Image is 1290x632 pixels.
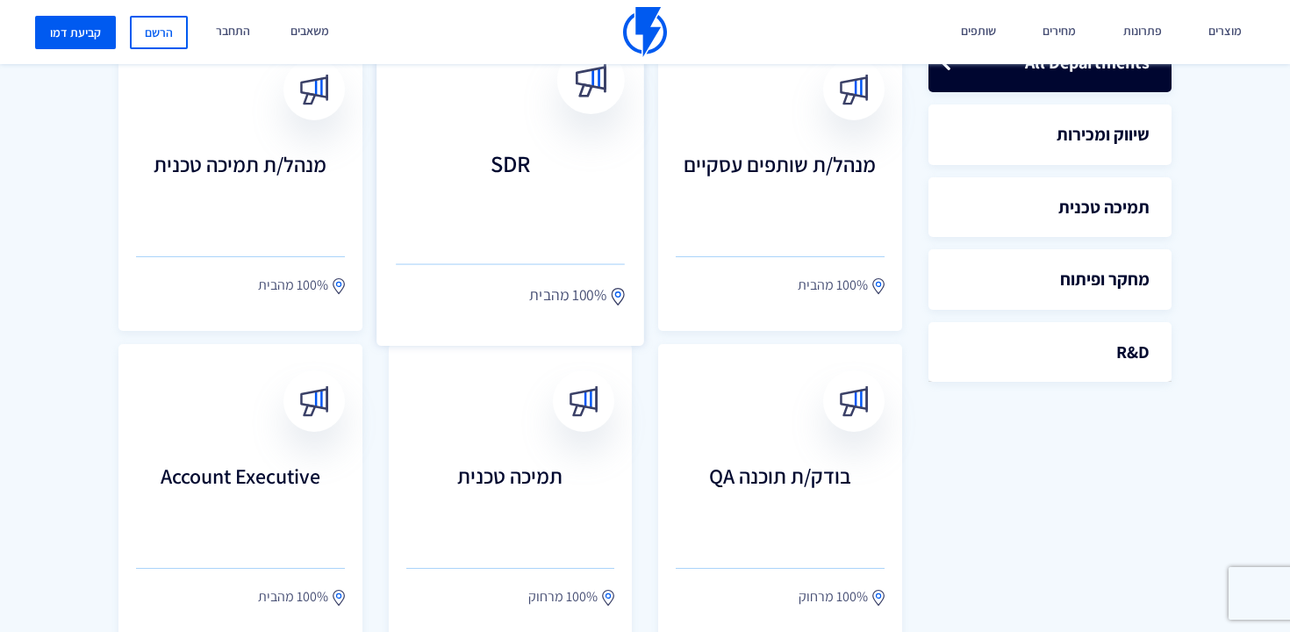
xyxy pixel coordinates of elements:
[396,150,625,227] h3: SDR
[838,385,869,416] img: broadcast.svg
[838,74,869,104] img: broadcast.svg
[928,104,1172,165] a: שיווק ומכירות
[118,32,362,331] a: מנהל/ת תמיכה טכנית 100% מהבית
[333,589,345,607] img: location.svg
[136,153,344,223] h3: מנהל/ת תמיכה טכנית
[298,385,329,416] img: broadcast.svg
[529,284,606,306] span: 100% מהבית
[333,277,345,295] img: location.svg
[799,586,868,607] span: 100% מרחוק
[928,177,1172,238] a: תמיכה טכנית
[676,464,884,535] h3: בודק/ת תוכנה QA
[928,249,1172,310] a: מחקר ופיתוח
[569,385,599,416] img: broadcast.svg
[406,464,614,535] h3: תמיכה טכנית
[602,589,614,607] img: location.svg
[136,464,344,535] h3: Account Executive
[528,586,598,607] span: 100% מרחוק
[658,32,901,331] a: מנהל/ת שותפים עסקיים 100% מהבית
[298,74,329,104] img: broadcast.svg
[376,18,644,346] a: SDR 100% מהבית
[130,16,188,49] a: הרשם
[928,322,1172,383] a: R&D
[35,16,116,49] a: קביעת דמו
[258,275,328,296] span: 100% מהבית
[676,153,884,223] h3: מנהל/ת שותפים עסקיים
[798,275,868,296] span: 100% מהבית
[611,287,624,306] img: location.svg
[872,589,885,607] img: location.svg
[574,63,608,97] img: broadcast.svg
[872,277,885,295] img: location.svg
[258,586,328,607] span: 100% מהבית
